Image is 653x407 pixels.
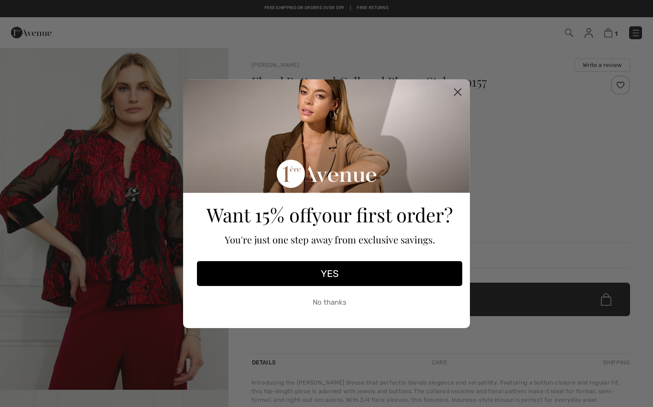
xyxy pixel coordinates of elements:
button: Close dialog [449,84,466,100]
button: No thanks [197,291,462,315]
span: You're just one step away from exclusive savings. [225,233,435,246]
button: YES [197,261,462,286]
span: Want 15% off [207,202,312,227]
span: your first order? [312,202,453,227]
